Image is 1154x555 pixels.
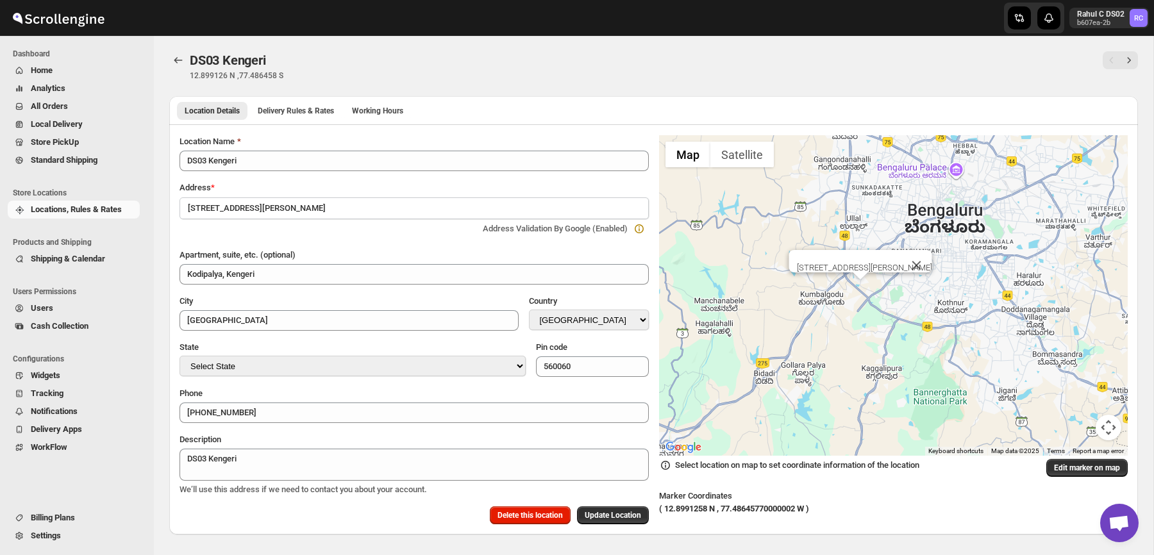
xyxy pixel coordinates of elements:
[797,263,932,272] div: [STREET_ADDRESS][PERSON_NAME]
[1077,19,1125,27] p: b607ea-2b
[8,367,140,385] button: Widgets
[710,142,774,167] button: Show satellite imagery
[901,250,932,281] button: Close
[13,188,145,198] span: Store Locations
[1130,9,1148,27] span: Rahul C DS02
[585,510,641,520] span: Update Location
[8,438,140,456] button: WorkFlow
[8,420,140,438] button: Delivery Apps
[180,435,221,444] span: Description
[31,442,67,452] span: WorkFlow
[31,370,60,380] span: Widgets
[928,447,983,456] button: Keyboard shortcuts
[659,504,809,513] b: ( 12.8991258 N , 77.48645770000002 W )
[31,303,53,313] span: Users
[31,155,97,165] span: Standard Shipping
[180,296,193,306] span: City
[529,295,649,310] div: Country
[490,506,571,524] button: Delete this location
[1046,459,1128,477] button: Edit marker on map
[8,201,140,219] button: Locations, Rules & Rates
[13,286,145,297] span: Users Permissions
[13,237,145,247] span: Products and Shipping
[536,342,567,352] span: Pin code
[169,51,187,69] button: Back
[1096,415,1121,440] button: Map camera controls
[1134,14,1143,22] text: RC
[1073,447,1124,454] a: Report a map error
[190,53,266,68] span: DS03 Kengeri
[31,254,105,263] span: Shipping & Calendar
[8,402,140,420] button: Notifications
[8,62,140,79] button: Home
[8,299,140,317] button: Users
[1103,51,1138,69] nav: Pagination
[180,137,235,146] span: Location Name
[1100,504,1139,542] div: Open chat
[31,83,65,93] span: Analytics
[8,97,140,115] button: All Orders
[665,142,710,167] button: Show street map
[31,388,63,398] span: Tracking
[659,459,919,472] div: Select location on map to set coordinate information of the location
[1054,463,1120,473] span: Edit marker on map
[180,485,427,494] span: We’ll use this address if we need to contact you about your account.
[31,65,53,75] span: Home
[31,531,61,540] span: Settings
[13,354,145,364] span: Configurations
[13,49,145,59] span: Dashboard
[498,510,563,520] span: Delete this location
[352,106,403,116] span: Working Hours
[180,197,649,219] input: Enter a location
[991,447,1039,454] span: Map data ©2025
[483,224,628,233] span: Address Validation By Google (Enabled)
[31,101,68,111] span: All Orders
[258,106,334,116] span: Delivery Rules & Rates
[31,137,79,147] span: Store PickUp
[31,424,82,434] span: Delivery Apps
[180,250,296,260] span: Apartment, suite, etc. (optional)
[190,70,685,81] p: 12.899126 N ,77.486458 S
[8,385,140,402] button: Tracking
[8,527,140,545] button: Settings
[31,513,75,522] span: Billing Plans
[8,79,140,97] button: Analytics
[185,106,240,116] span: Location Details
[1069,8,1149,28] button: User menu
[31,119,83,129] span: Local Delivery
[180,449,649,481] textarea: DS03 Kengeri
[31,204,122,214] span: Locations, Rules & Rates
[10,2,106,34] img: ScrollEngine
[577,506,649,524] button: Update Location
[180,181,649,194] div: Address
[659,456,1128,515] div: Marker Coordinates
[8,317,140,335] button: Cash Collection
[1120,51,1138,69] button: Next
[8,509,140,527] button: Billing Plans
[31,406,78,416] span: Notifications
[180,341,526,356] div: State
[1077,9,1125,19] p: Rahul C DS02
[8,250,140,268] button: Shipping & Calendar
[1047,447,1065,454] a: Terms (opens in new tab)
[662,439,705,456] img: Google
[662,439,705,456] a: Open this area in Google Maps (opens a new window)
[180,388,203,398] span: Phone
[31,321,88,331] span: Cash Collection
